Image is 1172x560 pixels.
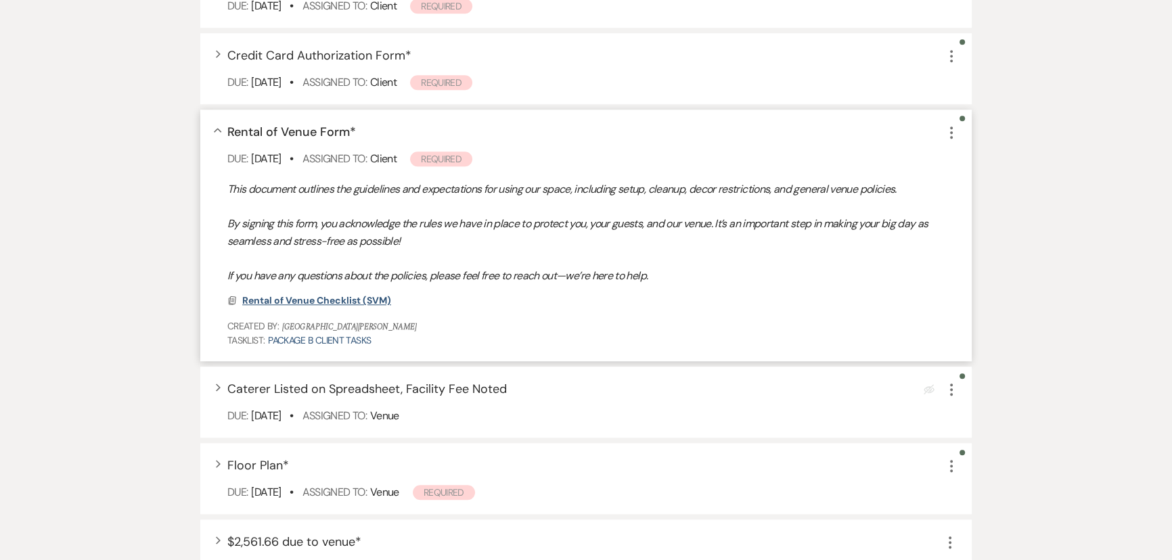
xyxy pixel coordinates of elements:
[370,485,399,499] span: Venue
[227,536,361,548] button: $2,561.66 due to venue*
[227,459,289,471] button: Floor Plan*
[227,269,648,283] em: If you have any questions about the policies, please feel free to reach out—we’re here to help.
[242,292,395,308] button: Rental of Venue Checklist (SVM)
[302,409,367,423] span: Assigned To:
[290,409,293,423] b: •
[282,321,416,333] span: [GEOGRAPHIC_DATA][PERSON_NAME]
[290,151,293,166] b: •
[251,485,281,499] span: [DATE]
[227,409,248,423] span: Due:
[227,334,265,346] span: TaskList:
[227,49,411,62] button: Credit Card Authorization Form*
[242,294,391,306] span: Rental of Venue Checklist (SVM)
[227,47,411,64] span: Credit Card Authorization Form *
[410,75,472,90] span: Required
[302,151,367,166] span: Assigned To:
[251,151,281,166] span: [DATE]
[251,409,281,423] span: [DATE]
[370,151,397,166] span: Client
[290,75,293,89] b: •
[227,320,279,332] span: Created By:
[302,75,367,89] span: Assigned To:
[227,182,897,196] em: This document outlines the guidelines and expectations for using our space, including setup, clea...
[251,75,281,89] span: [DATE]
[227,381,507,397] span: Caterer Listed on Spreadsheet, Facility Fee Noted
[227,534,361,550] span: $2,561.66 due to venue *
[227,216,928,248] em: By signing this form, you acknowledge the rules we have in place to protect you, your guests, and...
[227,124,356,140] span: Rental of Venue Form *
[290,485,293,499] b: •
[227,457,289,473] span: Floor Plan *
[413,485,475,500] span: Required
[227,75,248,89] span: Due:
[227,485,248,499] span: Due:
[370,75,397,89] span: Client
[302,485,367,499] span: Assigned To:
[227,126,356,138] button: Rental of Venue Form*
[227,383,507,395] button: Caterer Listed on Spreadsheet, Facility Fee Noted
[268,334,371,346] a: Package B Client Tasks
[370,409,399,423] span: Venue
[227,151,248,166] span: Due:
[410,151,472,166] span: Required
